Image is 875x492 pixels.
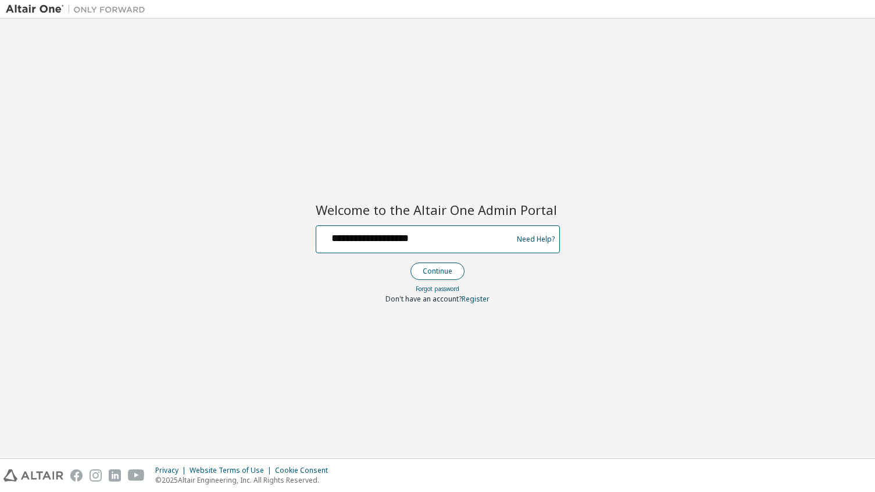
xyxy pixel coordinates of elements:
[410,263,465,280] button: Continue
[3,469,63,482] img: altair_logo.svg
[155,475,335,485] p: © 2025 Altair Engineering, Inc. All Rights Reserved.
[155,466,190,475] div: Privacy
[6,3,151,15] img: Altair One
[70,469,83,482] img: facebook.svg
[416,285,459,293] a: Forgot password
[128,469,145,482] img: youtube.svg
[385,294,462,304] span: Don't have an account?
[517,239,555,239] a: Need Help?
[190,466,275,475] div: Website Terms of Use
[462,294,490,304] a: Register
[316,202,560,218] h2: Welcome to the Altair One Admin Portal
[275,466,335,475] div: Cookie Consent
[90,469,102,482] img: instagram.svg
[109,469,121,482] img: linkedin.svg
